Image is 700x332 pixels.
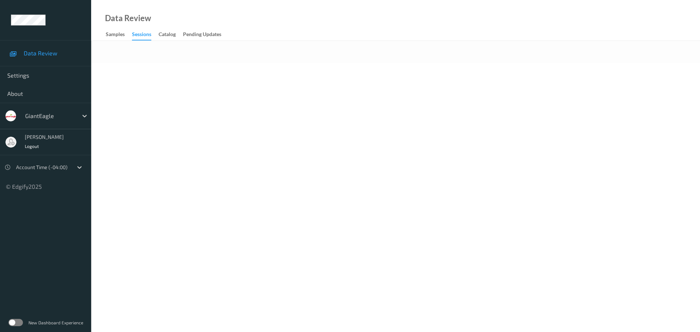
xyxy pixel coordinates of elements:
[132,30,159,40] a: Sessions
[105,15,151,22] div: Data Review
[106,31,125,40] div: Samples
[106,30,132,40] a: Samples
[159,31,176,40] div: Catalog
[183,30,229,40] a: Pending Updates
[159,30,183,40] a: Catalog
[132,31,151,40] div: Sessions
[183,31,221,40] div: Pending Updates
